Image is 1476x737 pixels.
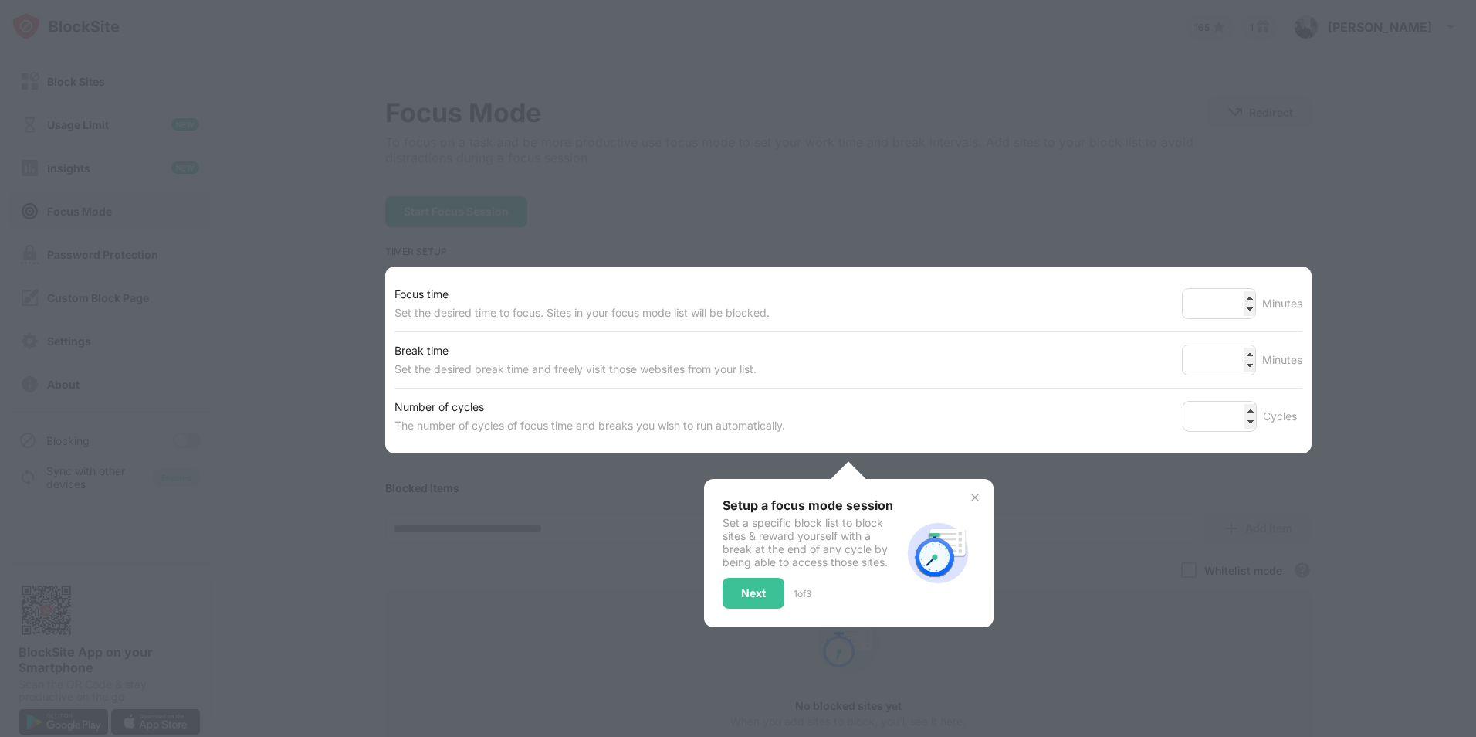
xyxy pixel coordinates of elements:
div: Set the desired break time and freely visit those websites from your list. [394,360,757,379]
div: Focus time [394,285,770,304]
div: 1 of 3 [794,588,811,599]
div: Number of cycles [394,398,785,416]
img: x-button.svg [969,491,981,504]
div: Break time [394,341,757,360]
div: Setup a focus mode session [723,498,901,513]
div: Minutes [1262,294,1302,313]
div: Set the desired time to focus. Sites in your focus mode list will be blocked. [394,304,770,322]
div: Set a specific block list to block sites & reward yourself with a break at the end of any cycle b... [723,516,901,569]
div: Minutes [1262,351,1302,369]
div: Next [741,587,766,599]
img: focus-mode-timer.svg [901,516,975,590]
div: Cycles [1263,407,1302,426]
div: The number of cycles of focus time and breaks you wish to run automatically. [394,416,785,435]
